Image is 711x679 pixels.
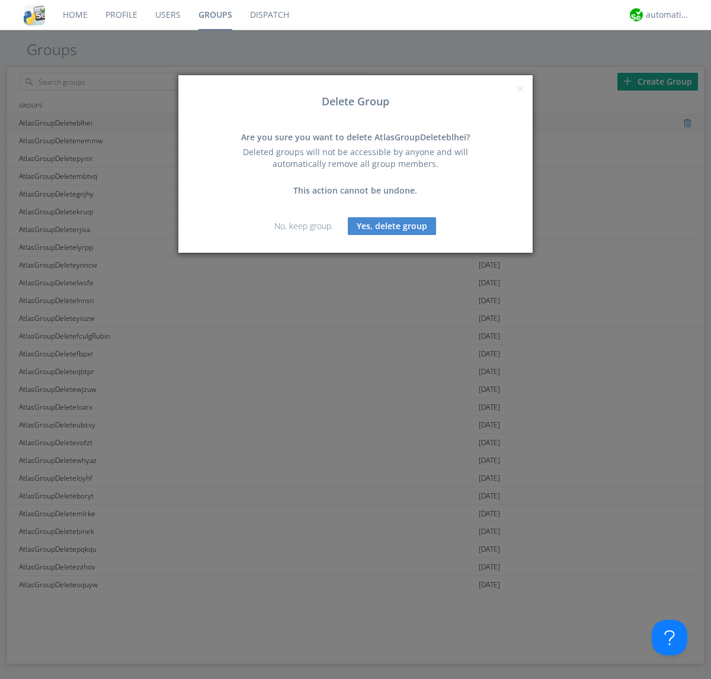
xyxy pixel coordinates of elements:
img: cddb5a64eb264b2086981ab96f4c1ba7 [24,4,45,25]
a: No, keep group. [274,220,333,231]
span: × [517,81,524,97]
div: Deleted groups will not be accessible by anyone and will automatically remove all group members. [228,146,483,170]
div: This action cannot be undone. [228,185,483,197]
div: automation+atlas [646,9,690,21]
div: Are you sure you want to delete AtlasGroupDeleteblhei? [228,131,483,143]
button: Yes, delete group [348,217,436,235]
img: d2d01cd9b4174d08988066c6d424eccd [630,8,643,21]
h3: Delete Group [187,96,524,108]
